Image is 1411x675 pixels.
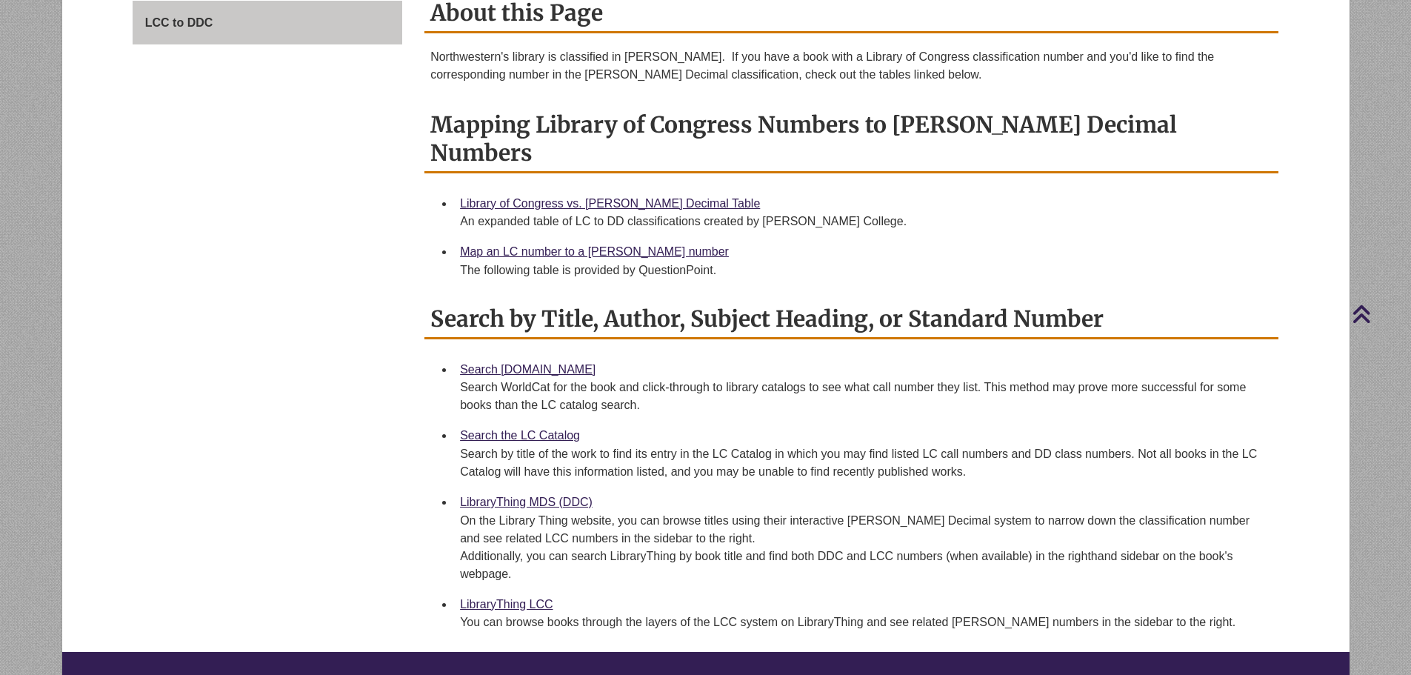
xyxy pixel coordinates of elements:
[460,598,553,611] a: LibraryThing LCC
[460,379,1267,414] div: Search WorldCat for the book and click-through to library catalogs to see what call number they l...
[424,300,1278,339] h2: Search by Title, Author, Subject Heading, or Standard Number
[460,512,1267,583] div: On the Library Thing website, you can browse titles using their interactive [PERSON_NAME] Decimal...
[460,363,596,376] a: Search [DOMAIN_NAME]
[460,213,1267,230] div: An expanded table of LC to DD classifications created by [PERSON_NAME] College.
[145,16,213,29] span: LCC to DDC
[133,1,402,45] a: LCC to DDC
[460,197,760,210] a: Library of Congress vs. [PERSON_NAME] Decimal Table
[430,48,1272,84] p: Northwestern's library is classified in [PERSON_NAME]. If you have a book with a Library of Congr...
[460,445,1267,481] div: Search by title of the work to find its entry in the LC Catalog in which you may find listed LC c...
[460,245,729,258] a: Map an LC number to a [PERSON_NAME] number
[1352,304,1407,324] a: Back to Top
[424,106,1278,173] h2: Mapping Library of Congress Numbers to [PERSON_NAME] Decimal Numbers
[460,614,1267,631] div: You can browse books through the layers of the LCC system on LibraryThing and see related [PERSON...
[460,429,580,442] a: Search the LC Catalog
[460,496,593,508] a: LibraryThing MDS (DDC)
[460,262,1267,279] div: The following table is provided by QuestionPoint.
